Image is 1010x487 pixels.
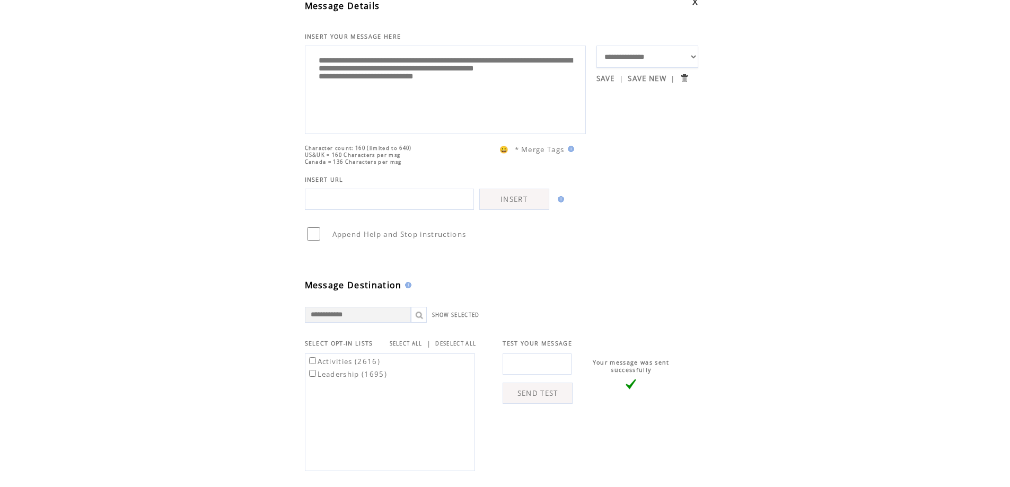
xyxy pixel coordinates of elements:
[555,196,564,202] img: help.gif
[432,312,480,318] a: SHOW SELECTED
[305,33,401,40] span: INSERT YOUR MESSAGE HERE
[307,357,381,366] label: Activities (2616)
[307,369,388,379] label: Leadership (1695)
[402,282,411,288] img: help.gif
[427,339,431,348] span: |
[309,370,316,377] input: Leadership (1695)
[305,176,344,183] span: INSERT URL
[593,359,670,374] span: Your message was sent successfully
[305,145,412,152] span: Character count: 160 (limited to 640)
[332,229,467,239] span: Append Help and Stop instructions
[305,152,401,158] span: US&UK = 160 Characters per msg
[626,379,636,389] img: vLarge.png
[305,279,402,291] span: Message Destination
[565,146,574,152] img: help.gif
[596,74,615,83] a: SAVE
[503,383,573,404] a: SEND TEST
[628,74,666,83] a: SAVE NEW
[499,145,509,154] span: 😀
[515,145,565,154] span: * Merge Tags
[503,340,572,347] span: TEST YOUR MESSAGE
[309,357,316,364] input: Activities (2616)
[390,340,423,347] a: SELECT ALL
[479,189,549,210] a: INSERT
[679,73,689,83] input: Submit
[305,340,373,347] span: SELECT OPT-IN LISTS
[305,158,402,165] span: Canada = 136 Characters per msg
[435,340,476,347] a: DESELECT ALL
[619,74,623,83] span: |
[671,74,675,83] span: |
